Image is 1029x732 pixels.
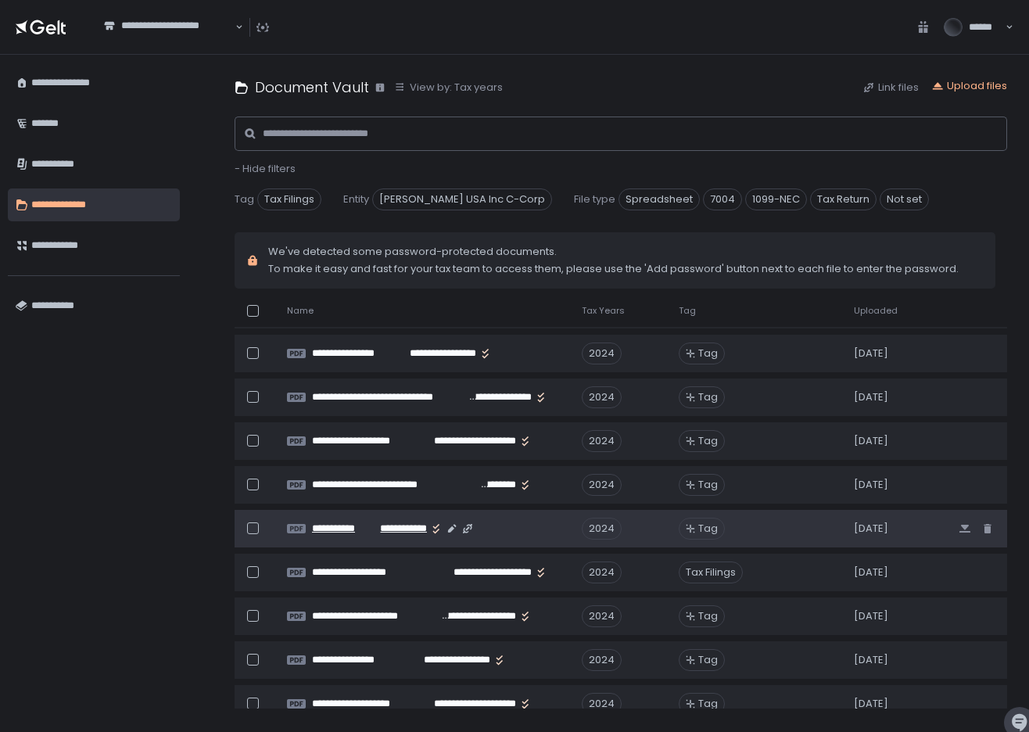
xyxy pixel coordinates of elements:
input: Search for option [104,33,234,48]
span: [DATE] [854,390,888,404]
span: Entity [343,192,369,206]
span: Tag [698,478,718,492]
div: Search for option [94,10,243,45]
span: [DATE] [854,478,888,492]
span: Spreadsheet [618,188,700,210]
span: [DATE] [854,653,888,667]
span: To make it easy and fast for your tax team to access them, please use the 'Add password' button n... [268,262,959,276]
div: 2024 [582,474,622,496]
div: 2024 [582,693,622,715]
span: [PERSON_NAME] USA Inc C-Corp [372,188,552,210]
button: Upload files [931,79,1007,93]
span: Tag [698,653,718,667]
h1: Document Vault [255,77,369,98]
span: [DATE] [854,609,888,623]
button: View by: Tax years [394,81,503,95]
span: Tag [679,305,696,317]
div: 2024 [582,562,622,583]
span: Tag [698,346,718,361]
span: File type [574,192,615,206]
span: Not set [880,188,929,210]
span: Name [287,305,314,317]
span: Tax Years [582,305,625,317]
div: 2024 [582,386,622,408]
span: Tax Filings [679,562,743,583]
span: Tag [698,522,718,536]
span: Tag [698,434,718,448]
div: 2024 [582,518,622,540]
span: [DATE] [854,346,888,361]
span: Tax Filings [257,188,321,210]
span: [DATE] [854,697,888,711]
div: 2024 [582,343,622,364]
span: Uploaded [854,305,898,317]
span: Tag [698,390,718,404]
div: 2024 [582,605,622,627]
span: [DATE] [854,565,888,579]
span: - Hide filters [235,161,296,176]
div: 2024 [582,430,622,452]
span: [DATE] [854,522,888,536]
span: Tax Return [810,188,877,210]
button: - Hide filters [235,162,296,176]
span: 7004 [703,188,742,210]
span: 1099-NEC [745,188,807,210]
button: Link files [862,81,919,95]
span: Tag [235,192,254,206]
span: Tag [698,697,718,711]
div: 2024 [582,649,622,671]
span: We've detected some password-protected documents. [268,245,959,259]
span: [DATE] [854,434,888,448]
span: Tag [698,609,718,623]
